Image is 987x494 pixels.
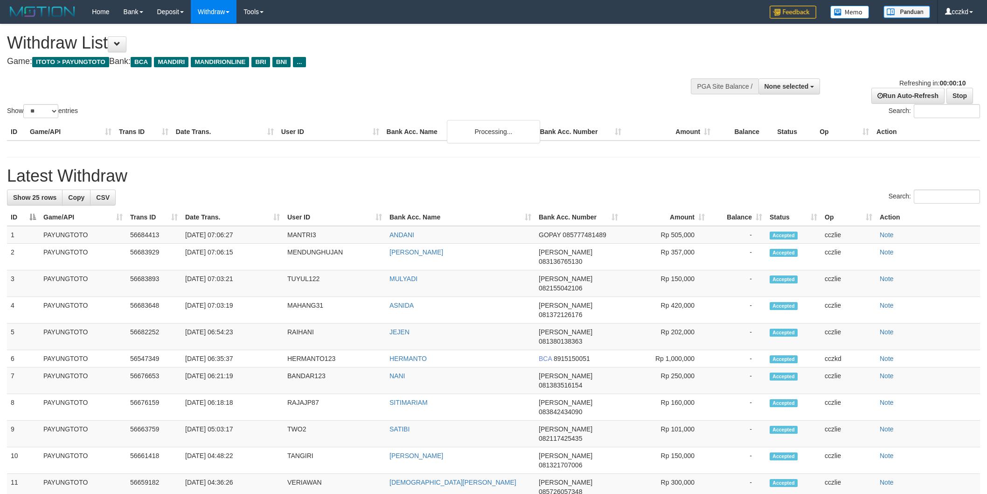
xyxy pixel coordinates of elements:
[293,57,306,67] span: ...
[539,248,592,256] span: [PERSON_NAME]
[181,209,284,226] th: Date Trans.: activate to sort column ascending
[539,355,552,362] span: BCA
[181,447,284,474] td: [DATE] 04:48:22
[880,452,894,459] a: Note
[40,209,126,226] th: Game/API: activate to sort column ascending
[251,57,270,67] span: BRI
[389,425,410,433] a: SATIBI
[284,421,386,447] td: TWO2
[709,297,766,324] td: -
[880,479,894,486] a: Note
[7,270,40,297] td: 3
[278,123,383,141] th: User ID
[7,447,40,474] td: 10
[126,270,181,297] td: 56683893
[622,350,709,367] td: Rp 1,000,000
[272,57,291,67] span: BNI
[622,324,709,350] td: Rp 202,000
[889,190,980,204] label: Search:
[40,226,126,244] td: PAYUNGTOTO
[709,226,766,244] td: -
[40,297,126,324] td: PAYUNGTOTO
[181,324,284,350] td: [DATE] 06:54:23
[284,244,386,270] td: MENDUNGHUJAN
[821,209,876,226] th: Op: activate to sort column ascending
[7,5,78,19] img: MOTION_logo.png
[284,226,386,244] td: MANTRI3
[126,209,181,226] th: Trans ID: activate to sort column ascending
[876,209,980,226] th: Action
[770,355,798,363] span: Accepted
[26,123,115,141] th: Game/API
[386,209,535,226] th: Bank Acc. Name: activate to sort column ascending
[709,367,766,394] td: -
[714,123,773,141] th: Balance
[7,421,40,447] td: 9
[765,83,809,90] span: None selected
[40,324,126,350] td: PAYUNGTOTO
[880,328,894,336] a: Note
[181,297,284,324] td: [DATE] 07:03:19
[126,324,181,350] td: 56682252
[871,88,945,104] a: Run Auto-Refresh
[7,209,40,226] th: ID: activate to sort column descending
[766,209,821,226] th: Status: activate to sort column ascending
[96,194,110,201] span: CSV
[758,78,820,94] button: None selected
[770,452,798,460] span: Accepted
[821,447,876,474] td: cczlie
[821,394,876,421] td: cczlie
[7,190,63,205] a: Show 25 rows
[770,232,798,240] span: Accepted
[539,479,592,486] span: [PERSON_NAME]
[770,373,798,381] span: Accepted
[191,57,249,67] span: MANDIRIONLINE
[539,275,592,282] span: [PERSON_NAME]
[622,394,709,421] td: Rp 160,000
[622,209,709,226] th: Amount: activate to sort column ascending
[284,367,386,394] td: BANDAR123
[7,123,26,141] th: ID
[7,167,980,185] h1: Latest Withdraw
[284,324,386,350] td: RAIHANI
[7,104,78,118] label: Show entries
[880,275,894,282] a: Note
[389,302,414,309] a: ASNIDA
[7,350,40,367] td: 6
[539,231,561,239] span: GOPAY
[880,372,894,380] a: Note
[284,297,386,324] td: MAHANG31
[536,123,625,141] th: Bank Acc. Number
[32,57,109,67] span: ITOTO > PAYUNGTOTO
[539,338,582,345] span: Copy 081380138363 to clipboard
[821,421,876,447] td: cczlie
[770,399,798,407] span: Accepted
[625,123,714,141] th: Amount
[126,394,181,421] td: 56676159
[389,355,427,362] a: HERMANTO
[7,394,40,421] td: 8
[7,324,40,350] td: 5
[821,270,876,297] td: cczlie
[914,190,980,204] input: Search:
[126,447,181,474] td: 56661418
[563,231,606,239] span: Copy 085777481489 to clipboard
[389,248,443,256] a: [PERSON_NAME]
[539,435,582,442] span: Copy 082117425435 to clipboard
[830,6,869,19] img: Button%20Memo.svg
[181,244,284,270] td: [DATE] 07:06:15
[389,231,414,239] a: ANDANI
[40,244,126,270] td: PAYUNGTOTO
[622,244,709,270] td: Rp 357,000
[126,421,181,447] td: 56663759
[770,302,798,310] span: Accepted
[389,372,405,380] a: NANI
[880,231,894,239] a: Note
[939,79,966,87] strong: 00:00:10
[284,209,386,226] th: User ID: activate to sort column ascending
[40,350,126,367] td: PAYUNGTOTO
[40,270,126,297] td: PAYUNGTOTO
[40,421,126,447] td: PAYUNGTOTO
[899,79,966,87] span: Refreshing in:
[539,311,582,318] span: Copy 081372126176 to clipboard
